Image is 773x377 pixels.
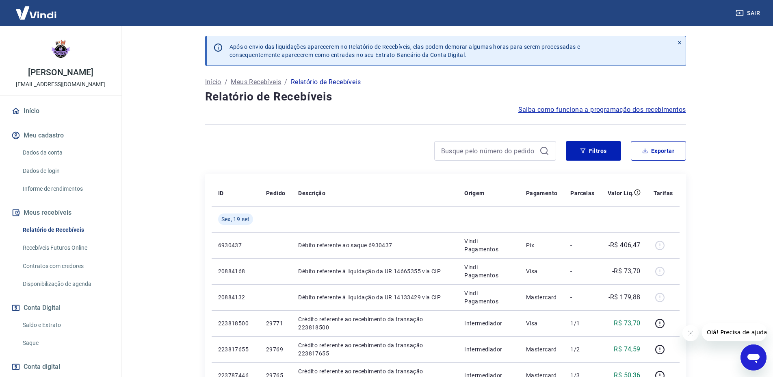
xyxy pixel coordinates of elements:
p: Pedido [266,189,285,197]
a: Informe de rendimentos [19,181,112,197]
iframe: Fechar mensagem [682,325,699,341]
p: Débito referente ao saque 6930437 [298,241,451,249]
button: Meu cadastro [10,126,112,144]
p: 20884132 [218,293,253,301]
p: Intermediador [464,345,513,353]
img: Vindi [10,0,63,25]
img: e3727277-d80f-4bdf-8ca9-f3fa038d2d1c.jpeg [45,33,77,65]
p: 29769 [266,345,285,353]
p: / [225,77,227,87]
button: Filtros [566,141,621,161]
button: Conta Digital [10,299,112,317]
p: [EMAIL_ADDRESS][DOMAIN_NAME] [16,80,106,89]
a: Início [10,102,112,120]
button: Sair [734,6,763,21]
p: Descrição [298,189,325,197]
p: Visa [526,319,558,327]
p: - [570,241,594,249]
p: -R$ 179,88 [608,292,641,302]
p: 223818500 [218,319,253,327]
p: Mastercard [526,293,558,301]
p: Pix [526,241,558,249]
p: Débito referente à liquidação da UR 14665355 via CIP [298,267,451,275]
iframe: Mensagem da empresa [702,323,767,341]
p: Tarifas [654,189,673,197]
p: Relatório de Recebíveis [291,77,361,87]
a: Saque [19,335,112,351]
p: Origem [464,189,484,197]
p: [PERSON_NAME] [28,68,93,77]
h4: Relatório de Recebíveis [205,89,686,105]
p: 1/2 [570,345,594,353]
a: Meus Recebíveis [231,77,281,87]
p: 20884168 [218,267,253,275]
a: Saldo e Extrato [19,317,112,333]
p: Intermediador [464,319,513,327]
a: Disponibilização de agenda [19,276,112,292]
a: Saiba como funciona a programação dos recebimentos [518,105,686,115]
span: Olá! Precisa de ajuda? [5,6,68,12]
p: Pagamento [526,189,558,197]
a: Conta digital [10,358,112,376]
p: Vindi Pagamentos [464,263,513,279]
a: Início [205,77,221,87]
p: / [284,77,287,87]
p: 29771 [266,319,285,327]
p: R$ 73,70 [614,318,640,328]
p: Débito referente à liquidação da UR 14133429 via CIP [298,293,451,301]
p: -R$ 406,47 [608,240,641,250]
p: Vindi Pagamentos [464,289,513,305]
p: Parcelas [570,189,594,197]
span: Sex, 19 set [221,215,250,223]
p: Vindi Pagamentos [464,237,513,253]
p: Crédito referente ao recebimento da transação 223818500 [298,315,451,331]
a: Dados da conta [19,144,112,161]
button: Exportar [631,141,686,161]
p: 6930437 [218,241,253,249]
p: Crédito referente ao recebimento da transação 223817655 [298,341,451,357]
p: - [570,267,594,275]
a: Recebíveis Futuros Online [19,240,112,256]
input: Busque pelo número do pedido [441,145,536,157]
a: Dados de login [19,163,112,179]
span: Conta digital [24,361,60,373]
p: ID [218,189,224,197]
iframe: Botão para abrir a janela de mensagens [741,344,767,370]
p: 223817655 [218,345,253,353]
button: Meus recebíveis [10,204,112,222]
p: -R$ 73,70 [612,266,641,276]
p: Mastercard [526,345,558,353]
a: Relatório de Recebíveis [19,222,112,238]
p: Visa [526,267,558,275]
p: R$ 74,59 [614,344,640,354]
a: Contratos com credores [19,258,112,275]
p: Valor Líq. [608,189,634,197]
p: - [570,293,594,301]
p: 1/1 [570,319,594,327]
p: Após o envio das liquidações aparecerem no Relatório de Recebíveis, elas podem demorar algumas ho... [230,43,580,59]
